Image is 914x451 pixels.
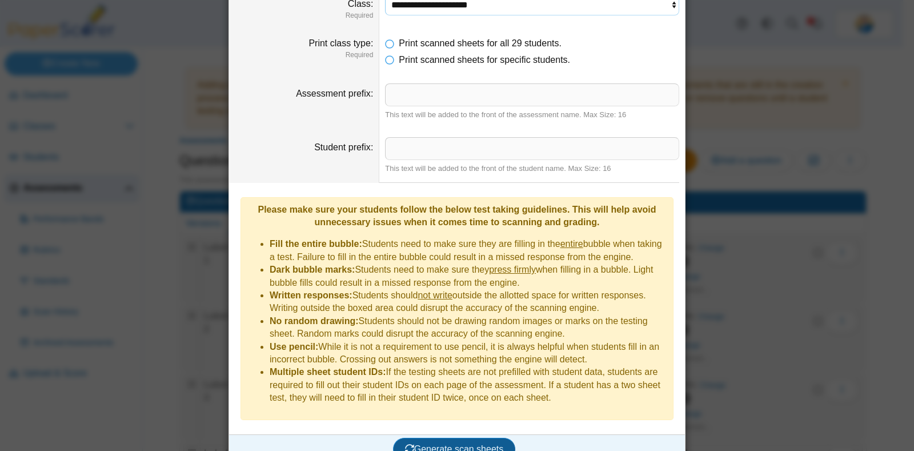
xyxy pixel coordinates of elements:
[270,366,667,404] li: If the testing sheets are not prefilled with student data, students are required to fill out thei...
[235,50,373,60] dfn: Required
[270,289,667,315] li: Students should outside the allotted space for written responses. Writing outside the boxed area ...
[314,142,373,152] label: Student prefix
[270,315,667,341] li: Students should not be drawing random images or marks on the testing sheet. Random marks could di...
[235,11,373,21] dfn: Required
[308,38,373,48] label: Print class type
[418,290,452,300] u: not write
[385,110,679,120] div: This text will be added to the front of the assessment name. Max Size: 16
[270,316,359,326] b: No random drawing:
[258,205,656,227] b: Please make sure your students follow the below test taking guidelines. This will help avoid unne...
[270,238,667,264] li: Students need to make sure they are filling in the bubble when taking a test. Failure to fill in ...
[560,239,583,249] u: entire
[270,342,318,352] b: Use pencil:
[296,89,373,98] label: Assessment prefix
[270,290,352,300] b: Written responses:
[270,239,362,249] b: Fill the entire bubble:
[270,367,386,377] b: Multiple sheet student IDs:
[489,265,536,274] u: press firmly
[385,163,679,174] div: This text will be added to the front of the student name. Max Size: 16
[399,38,562,48] span: Print scanned sheets for all 29 students.
[270,341,667,366] li: While it is not a requirement to use pencil, it is always helpful when students fill in an incorr...
[399,55,570,65] span: Print scanned sheets for specific students.
[270,264,667,289] li: Students need to make sure they when filling in a bubble. Light bubble fills could result in a mi...
[270,265,355,274] b: Dark bubble marks:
